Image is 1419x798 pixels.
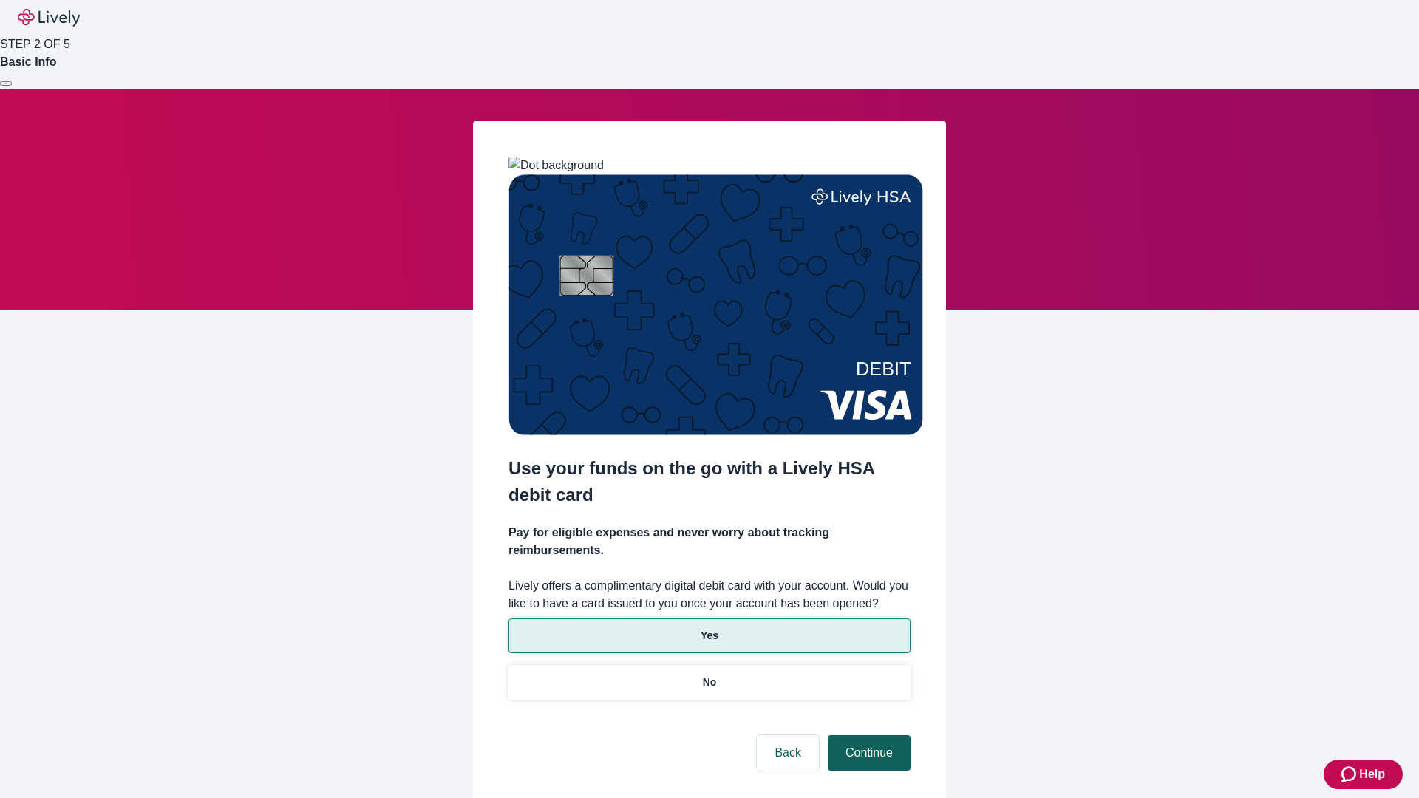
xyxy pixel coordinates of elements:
[1341,765,1359,783] svg: Zendesk support icon
[701,628,718,644] p: Yes
[508,577,911,613] label: Lively offers a complimentary digital debit card with your account. Would you like to have a card...
[508,174,923,435] img: Debit card
[508,524,911,559] h4: Pay for eligible expenses and never worry about tracking reimbursements.
[1324,760,1403,789] button: Zendesk support iconHelp
[508,665,911,700] button: No
[508,455,911,508] h2: Use your funds on the go with a Lively HSA debit card
[703,675,717,690] p: No
[1359,765,1385,783] span: Help
[828,735,911,771] button: Continue
[757,735,819,771] button: Back
[508,618,911,653] button: Yes
[508,157,604,174] img: Dot background
[18,9,80,27] img: Lively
